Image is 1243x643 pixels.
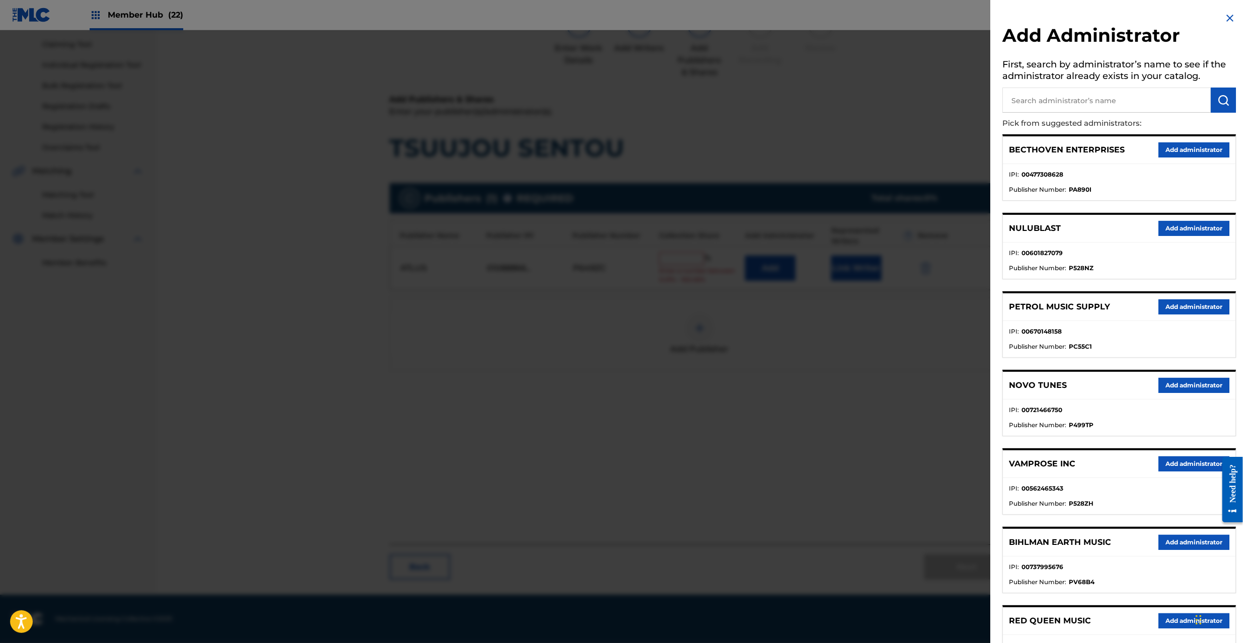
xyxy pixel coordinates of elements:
[1009,327,1019,336] span: IPI :
[1009,249,1019,258] span: IPI :
[1009,406,1019,415] span: IPI :
[1193,595,1243,643] iframe: Chat Widget
[1069,264,1093,273] strong: P528NZ
[1009,170,1019,179] span: IPI :
[1196,605,1202,635] div: Drag
[1069,421,1093,430] strong: P499TP
[1158,613,1229,628] button: Add administrator
[1069,185,1091,194] strong: PA890I
[1021,170,1063,179] strong: 00477308628
[1009,342,1066,351] span: Publisher Number :
[1009,264,1066,273] span: Publisher Number :
[1009,562,1019,572] span: IPI :
[1021,249,1063,258] strong: 00601827079
[1002,24,1236,50] h2: Add Administrator
[1009,484,1019,493] span: IPI :
[1158,299,1229,314] button: Add administrator
[1021,562,1063,572] strong: 00737995676
[1158,378,1229,393] button: Add administrator
[1069,342,1092,351] strong: PC55C1
[1158,456,1229,471] button: Add administrator
[168,10,183,20] span: (22)
[1009,144,1125,156] p: BECTHOVEN ENTERPRISES
[1009,185,1066,194] span: Publisher Number :
[1002,56,1236,88] h5: First, search by administrator’s name to see if the administrator already exists in your catalog.
[1021,327,1062,336] strong: 00670148158
[1009,578,1066,587] span: Publisher Number :
[1009,615,1091,627] p: RED QUEEN MUSIC
[1021,484,1063,493] strong: 00562465343
[1009,499,1066,508] span: Publisher Number :
[1009,421,1066,430] span: Publisher Number :
[1069,499,1093,508] strong: P528ZH
[90,9,102,21] img: Top Rightsholders
[1009,536,1111,548] p: BIHLMAN EARTH MUSIC
[1215,449,1243,530] iframe: Resource Center
[1002,113,1179,134] p: Pick from suggested administrators:
[1021,406,1062,415] strong: 00721466750
[1009,458,1075,470] p: VAMPROSE INC
[1217,94,1229,106] img: Search Works
[1069,578,1094,587] strong: PV68B4
[1009,301,1110,313] p: PETROL MUSIC SUPPLY
[1009,379,1067,391] p: NOVO TUNES
[12,8,51,22] img: MLC Logo
[108,9,183,21] span: Member Hub
[1158,535,1229,550] button: Add administrator
[1009,222,1061,234] p: NULUBLAST
[1158,142,1229,157] button: Add administrator
[1002,88,1211,113] input: Search administrator’s name
[1158,221,1229,236] button: Add administrator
